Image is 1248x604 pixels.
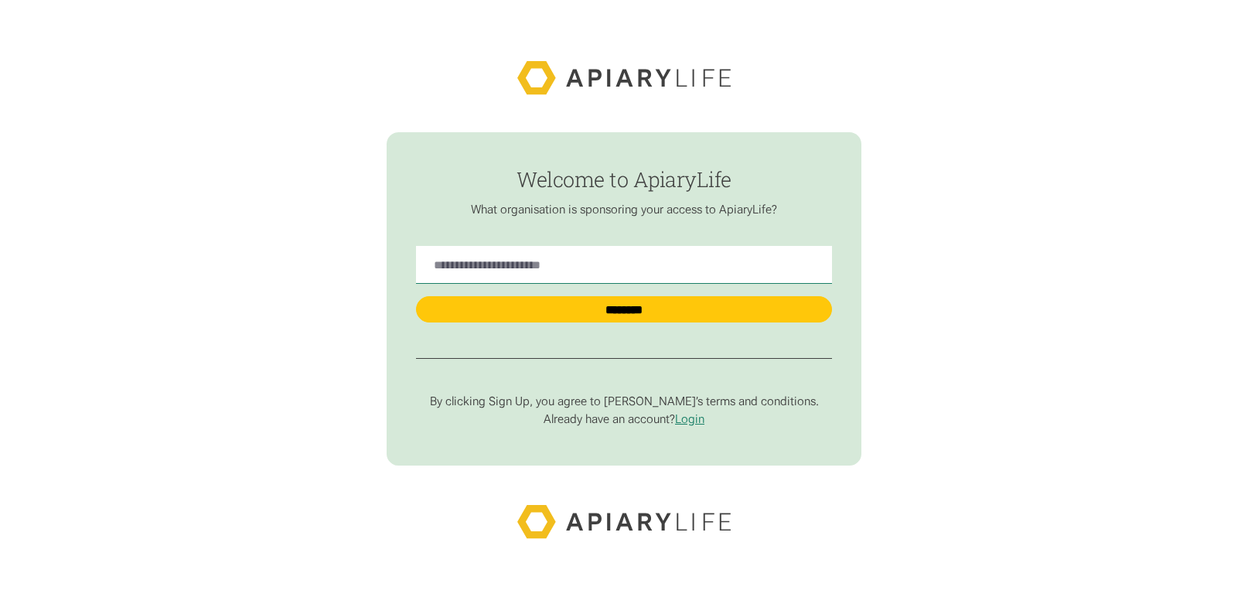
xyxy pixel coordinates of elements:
p: Already have an account? [416,412,832,427]
p: By clicking Sign Up, you agree to [PERSON_NAME]’s terms and conditions. [416,394,832,409]
a: Login [675,412,704,426]
p: What organisation is sponsoring your access to ApiaryLife? [416,203,832,217]
form: find-employer [387,132,862,466]
h1: Welcome to ApiaryLife [416,168,832,191]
